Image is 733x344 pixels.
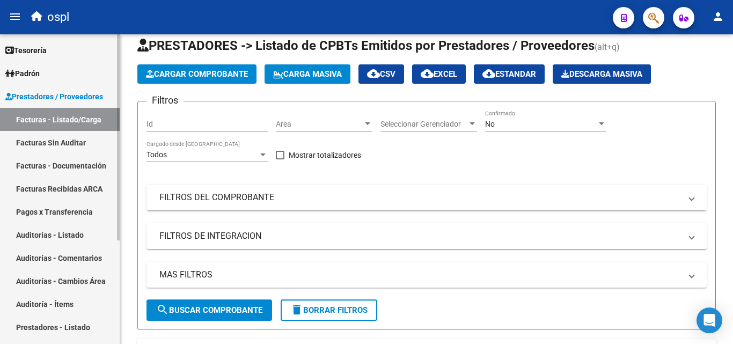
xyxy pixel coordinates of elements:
button: EXCEL [412,64,466,84]
mat-icon: cloud_download [367,67,380,80]
button: Descarga Masiva [553,64,651,84]
span: Mostrar totalizadores [289,149,361,162]
mat-icon: cloud_download [421,67,434,80]
mat-icon: search [156,303,169,316]
span: Tesorería [5,45,47,56]
button: Estandar [474,64,545,84]
span: Descarga Masiva [561,69,642,79]
span: Area [276,120,363,129]
span: Padrón [5,68,40,79]
span: CSV [367,69,395,79]
span: Estandar [482,69,536,79]
span: EXCEL [421,69,457,79]
mat-panel-title: FILTROS DE INTEGRACION [159,230,681,242]
mat-icon: person [712,10,724,23]
mat-icon: delete [290,303,303,316]
mat-expansion-panel-header: FILTROS DEL COMPROBANTE [146,185,707,210]
span: Prestadores / Proveedores [5,91,103,103]
span: Seleccionar Gerenciador [380,120,467,129]
div: Open Intercom Messenger [697,308,722,333]
button: Cargar Comprobante [137,64,256,84]
span: Carga Masiva [273,69,342,79]
span: Cargar Comprobante [146,69,248,79]
button: Buscar Comprobante [146,299,272,321]
span: Borrar Filtros [290,305,368,315]
span: Todos [146,150,167,159]
button: Borrar Filtros [281,299,377,321]
span: (alt+q) [595,42,620,52]
mat-expansion-panel-header: MAS FILTROS [146,262,707,288]
mat-expansion-panel-header: FILTROS DE INTEGRACION [146,223,707,249]
button: CSV [358,64,404,84]
mat-icon: menu [9,10,21,23]
h3: Filtros [146,93,184,108]
mat-icon: cloud_download [482,67,495,80]
app-download-masive: Descarga masiva de comprobantes (adjuntos) [553,64,651,84]
span: ospl [47,5,69,29]
span: No [485,120,495,128]
mat-panel-title: FILTROS DEL COMPROBANTE [159,192,681,203]
span: Buscar Comprobante [156,305,262,315]
mat-panel-title: MAS FILTROS [159,269,681,281]
button: Carga Masiva [265,64,350,84]
span: PRESTADORES -> Listado de CPBTs Emitidos por Prestadores / Proveedores [137,38,595,53]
